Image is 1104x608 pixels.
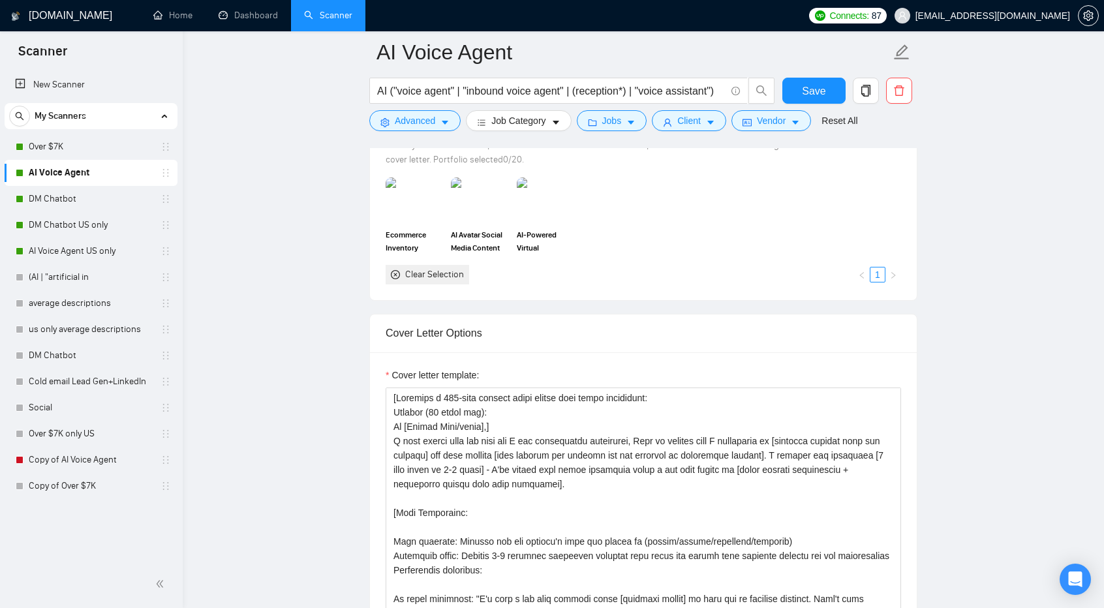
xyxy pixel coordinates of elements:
span: Scanner [8,42,78,69]
span: right [889,271,897,279]
span: idcard [743,117,752,127]
button: idcardVendorcaret-down [731,110,811,131]
a: Copy of Over $7K [29,473,153,499]
span: Job Category [491,114,545,128]
span: 87 [872,8,882,23]
span: Advanced [395,114,435,128]
button: folderJobscaret-down [577,110,647,131]
span: caret-down [551,117,560,127]
button: search [9,106,30,127]
img: portfolio thumbnail image [386,177,443,223]
button: settingAdvancedcaret-down [369,110,461,131]
span: caret-down [791,117,800,127]
a: DM Chatbot [29,342,153,369]
span: holder [161,246,171,256]
li: 1 [870,267,885,282]
img: upwork-logo.png [815,10,825,21]
li: New Scanner [5,72,177,98]
button: Save [782,78,846,104]
span: holder [161,168,171,178]
div: Cover Letter Options [386,314,901,352]
span: info-circle [731,87,740,95]
span: copy [853,85,878,97]
a: AI Voice Agent [29,160,153,186]
span: Client [677,114,701,128]
a: AI Voice Agent US only [29,238,153,264]
span: caret-down [440,117,450,127]
a: DM Chatbot [29,186,153,212]
a: searchScanner [304,10,352,21]
span: holder [161,142,171,152]
a: homeHome [153,10,192,21]
a: setting [1078,10,1099,21]
div: Open Intercom Messenger [1060,564,1091,595]
span: search [749,85,774,97]
span: holder [161,298,171,309]
input: Search Freelance Jobs... [377,83,726,99]
span: holder [161,350,171,361]
a: DM Chatbot US only [29,212,153,238]
input: Scanner name... [376,36,891,68]
img: portfolio thumbnail image [451,177,508,223]
span: Jobs [602,114,622,128]
span: holder [161,376,171,387]
span: Ecommerce Inventory Assistant & Chatbot System [386,228,443,254]
button: left [854,267,870,282]
span: My Scanners [35,103,86,129]
a: Copy of AI Voice Agent [29,447,153,473]
a: Over $7K only US [29,421,153,447]
span: holder [161,220,171,230]
button: copy [853,78,879,104]
span: setting [1079,10,1098,21]
img: logo [11,6,20,27]
a: New Scanner [15,72,167,98]
button: userClientcaret-down [652,110,726,131]
a: us only average descriptions [29,316,153,342]
span: AI-Powered Virtual Receptionist & Appointment Automation System [517,228,574,254]
button: delete [886,78,912,104]
span: holder [161,429,171,439]
span: AI Avatar Social Media Content Generation and auto post to 9 platforms [451,228,508,254]
span: left [858,271,866,279]
span: delete [887,85,912,97]
img: portfolio thumbnail image [517,177,574,223]
button: setting [1078,5,1099,26]
span: close-circle [391,270,400,279]
a: Cold email Lead Gen+LinkedIn [29,369,153,395]
button: search [748,78,774,104]
a: (AI | "artificial in [29,264,153,290]
a: 1 [870,267,885,282]
div: Clear Selection [405,267,464,282]
span: holder [161,194,171,204]
span: holder [161,455,171,465]
span: caret-down [706,117,715,127]
button: barsJob Categorycaret-down [466,110,571,131]
span: holder [161,481,171,491]
li: My Scanners [5,103,177,499]
span: folder [588,117,597,127]
span: setting [380,117,390,127]
a: dashboardDashboard [219,10,278,21]
span: user [898,11,907,20]
span: bars [477,117,486,127]
li: Next Page [885,267,901,282]
span: caret-down [626,117,636,127]
a: Over $7K [29,134,153,160]
li: Previous Page [854,267,870,282]
span: user [663,117,672,127]
span: double-left [155,577,168,590]
a: average descriptions [29,290,153,316]
span: holder [161,272,171,282]
span: search [10,112,29,121]
span: Vendor [757,114,786,128]
label: Cover letter template: [386,368,479,382]
span: holder [161,403,171,413]
a: Reset All [821,114,857,128]
span: holder [161,324,171,335]
button: right [885,267,901,282]
span: Save [802,83,825,99]
span: edit [893,44,910,61]
a: Social [29,395,153,421]
span: Connects: [829,8,868,23]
